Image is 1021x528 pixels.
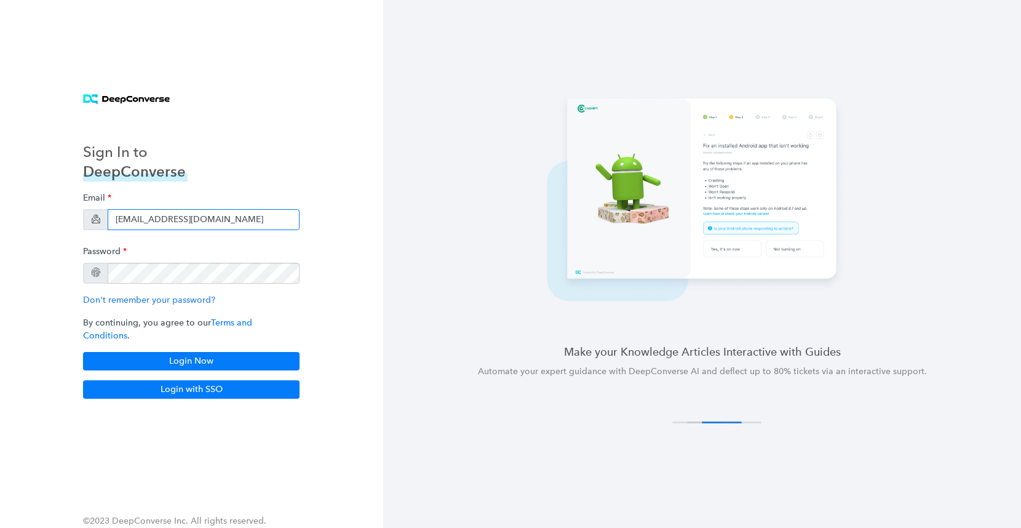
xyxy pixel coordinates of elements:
[83,352,300,370] button: Login Now
[478,366,927,377] span: Automate your expert guidance with DeepConverse AI and deflect up to 80% tickets via an interacti...
[83,380,300,399] button: Login with SSO
[83,295,215,305] a: Don't remember your password?
[542,97,862,314] img: carousel 3
[83,142,188,162] h3: Sign In to
[83,318,252,341] a: Terms and Conditions
[687,422,727,423] button: 2
[83,316,300,342] p: By continuing, you agree to our .
[413,344,992,359] h4: Make your Knowledge Articles Interactive with Guides
[702,422,742,423] button: 3
[83,94,170,105] img: horizontal logo
[672,422,712,423] button: 1
[83,516,266,526] span: ©2023 DeepConverse Inc. All rights reserved.
[721,422,761,423] button: 4
[83,186,111,209] label: Email
[83,162,188,182] h3: DeepConverse
[83,240,127,263] label: Password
